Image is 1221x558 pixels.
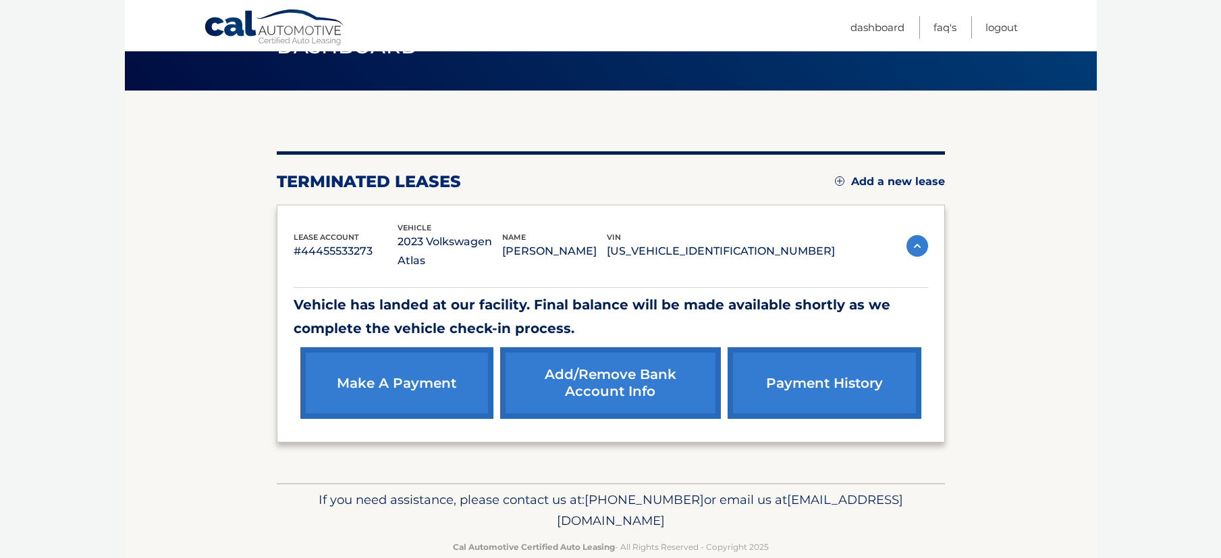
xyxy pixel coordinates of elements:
span: vehicle [398,223,431,232]
p: 2023 Volkswagen Atlas [398,232,502,270]
a: Add/Remove bank account info [500,347,721,419]
span: vin [607,232,621,242]
img: add.svg [835,176,844,186]
span: [PHONE_NUMBER] [585,492,704,507]
a: FAQ's [933,16,956,39]
strong: Cal Automotive Certified Auto Leasing [453,542,615,552]
a: Dashboard [850,16,904,39]
img: accordion-active.svg [906,235,928,257]
p: If you need assistance, please contact us at: or email us at [286,489,936,532]
a: Cal Automotive [204,9,346,48]
a: payment history [728,347,921,419]
h2: terminated leases [277,172,461,192]
p: Vehicle has landed at our facility. Final balance will be made available shortly as we complete t... [294,293,928,340]
span: name [502,232,526,242]
p: - All Rights Reserved - Copyright 2025 [286,540,936,554]
a: make a payment [300,347,493,419]
p: [PERSON_NAME] [502,242,607,261]
span: lease account [294,232,359,242]
p: [US_VEHICLE_IDENTIFICATION_NUMBER] [607,242,835,261]
a: Logout [985,16,1018,39]
a: Add a new lease [835,175,945,188]
p: #44455533273 [294,242,398,261]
